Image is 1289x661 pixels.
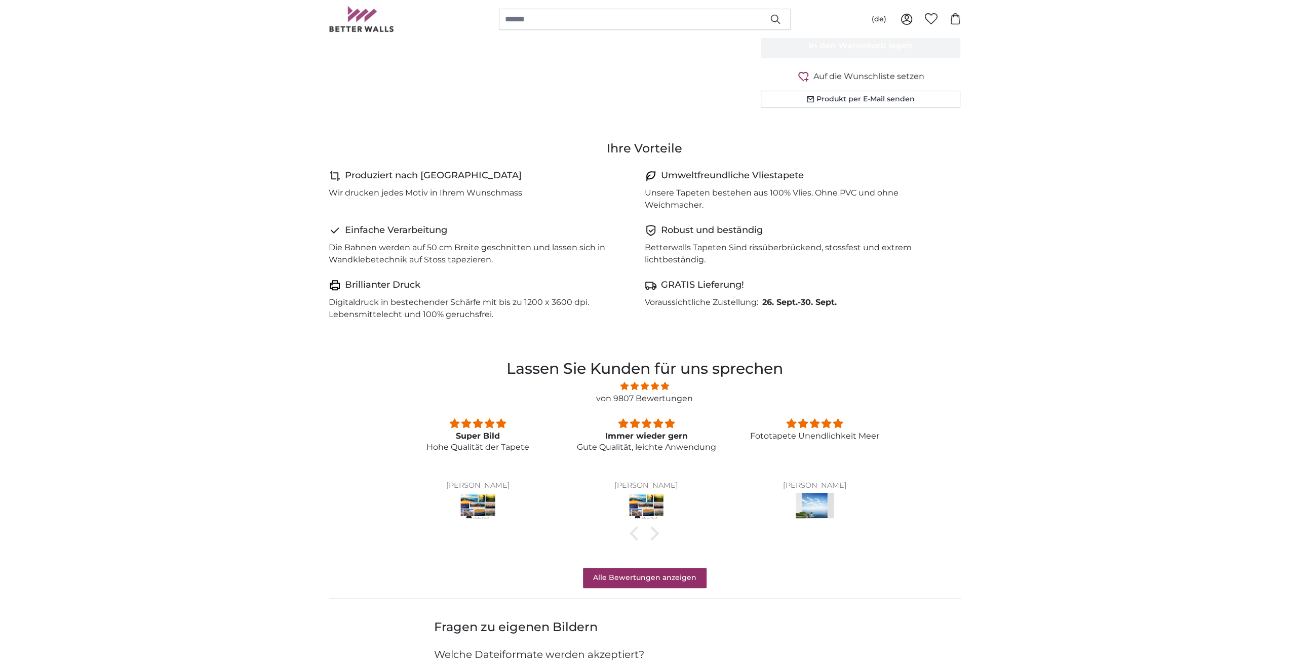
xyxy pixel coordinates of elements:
[574,482,718,490] div: [PERSON_NAME]
[329,242,637,266] p: Die Bahnen werden auf 50 cm Breite geschnitten und lassen sich in Wandklebetechnik auf Stoss tape...
[392,357,897,380] h2: Lassen Sie Kunden für uns sprechen
[661,223,763,238] h4: Robust und beständig
[329,187,522,199] p: Wir drucken jedes Motiv in Ihrem Wunschmass
[596,394,693,403] a: von 9807 Bewertungen
[574,431,718,442] div: Immer wieder gern
[406,431,550,442] div: Super Bild
[329,140,961,157] h3: Ihre Vorteile
[762,297,837,307] b: -
[345,223,447,238] h4: Einfache Verarbeitung
[661,169,804,183] h4: Umweltfreundliche Vliestapete
[574,442,718,453] p: Gute Qualität, leichte Anwendung
[743,431,886,442] p: Fototapete Unendlichkeit Meer
[761,70,961,83] button: Auf die Wunschliste setzen
[583,568,707,588] a: Alle Bewertungen anzeigen
[406,482,550,490] div: [PERSON_NAME]
[329,6,395,32] img: Betterwalls
[459,493,497,521] img: Stockfoto
[406,417,550,431] div: 5 stars
[574,417,718,431] div: 5 stars
[345,169,522,183] h4: Produziert nach [GEOGRAPHIC_DATA]
[628,493,666,521] img: Stockfoto
[661,278,744,292] h4: GRATIS Lieferung!
[801,297,837,307] span: 30. Sept.
[809,41,912,50] span: In den Warenkorb legen
[743,482,886,490] div: [PERSON_NAME]
[743,417,886,431] div: 5 stars
[864,10,894,28] button: (de)
[761,33,961,58] button: In den Warenkorb legen
[645,187,953,211] p: Unsere Tapeten bestehen aus 100% Vlies. Ohne PVC und ohne Weichmacher.
[762,297,798,307] span: 26. Sept.
[645,296,758,308] p: Voraussichtliche Zustellung:
[813,70,924,83] span: Auf die Wunschliste setzen
[434,619,855,635] h3: Fragen zu eigenen Bildern
[645,242,953,266] p: Betterwalls Tapeten Sind rissüberbrückend, stossfest und extrem lichtbeständig.
[796,493,834,521] img: Fototapete Unendlichkeit Meer
[761,91,961,108] button: Produkt per E-Mail senden
[406,442,550,453] p: Hohe Qualität der Tapete
[345,278,420,292] h4: Brillianter Druck
[392,380,897,393] span: 4.81 stars
[329,296,637,321] p: Digitaldruck in bestechender Schärfe mit bis zu 1200 x 3600 dpi. Lebensmittelecht und 100% geruch...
